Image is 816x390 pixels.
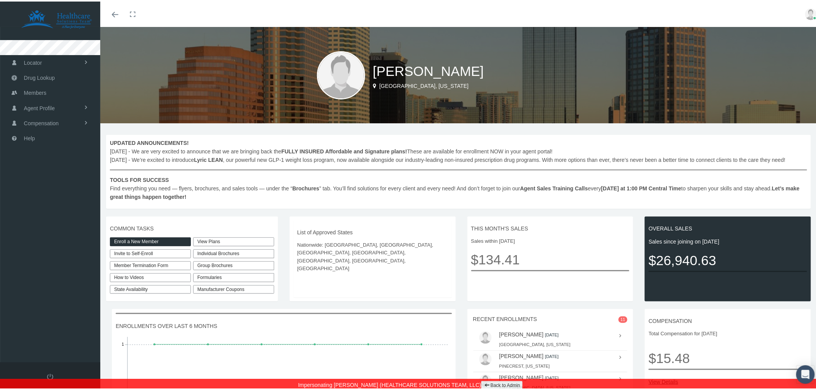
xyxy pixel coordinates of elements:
[193,236,274,245] a: View Plans
[649,223,807,231] span: OVERALL SALES
[24,84,46,99] span: Members
[110,248,191,257] a: Invite to Self-Enroll
[479,373,492,385] img: user-placeholder.jpg
[499,373,544,379] a: [PERSON_NAME]
[292,184,319,190] b: Brochures
[116,320,452,329] span: ENROLLMENTS OVER LAST 6 MONTHS
[193,272,274,281] div: Formularies
[297,227,448,235] span: List of Approved States
[110,236,191,245] a: Enroll a New Member
[10,8,103,28] img: HEALTHCARE SOLUTIONS TEAM, LLC
[110,284,191,292] a: State Availability
[24,69,55,84] span: Drug Lookup
[649,248,807,269] span: $26,940.63
[499,362,550,367] small: PINECREST, [US_STATE]
[24,99,55,114] span: Agent Profile
[520,184,588,190] b: Agent Sales Training Calls
[481,380,523,388] a: Back to Admin
[297,240,448,271] span: Nationwide: [GEOGRAPHIC_DATA], [GEOGRAPHIC_DATA], [GEOGRAPHIC_DATA], [GEOGRAPHIC_DATA], [GEOGRAPH...
[471,223,630,231] span: THIS MONTH'S SALES
[193,248,274,257] div: Individual Brochures
[110,184,800,198] b: Let’s make great things happen together!
[110,272,191,281] a: How to Videos
[649,376,807,385] a: View Details
[601,184,681,190] b: [DATE] at 1:00 PM Central Time
[649,328,807,336] span: Total Compensation for [DATE]
[649,315,807,324] span: COMPENSATION
[649,236,807,244] span: Sales since joining on [DATE]
[24,54,42,69] span: Locator
[110,223,274,231] span: COMMON TASKS
[122,341,124,345] tspan: 1
[545,353,559,357] small: [DATE]
[24,114,59,129] span: Compensation
[193,260,274,269] div: Group Brochures
[193,284,274,292] a: Manufacturer Coupons
[194,155,223,161] b: Lyric LEAN
[499,330,544,336] a: [PERSON_NAME]
[499,341,571,345] small: [GEOGRAPHIC_DATA], [US_STATE]
[479,351,492,364] img: user-placeholder.jpg
[499,351,544,358] a: [PERSON_NAME]
[110,260,191,269] a: Member Termination Form
[110,137,807,200] span: [DATE] - We are very excited to announce that we are bringing back the These are available for en...
[649,340,807,367] span: $15.48
[479,330,492,342] img: user-placeholder.jpg
[545,374,559,379] small: [DATE]
[379,81,469,87] span: [GEOGRAPHIC_DATA], [US_STATE]
[110,175,169,182] b: TOOLS FOR SUCCESS
[619,315,628,321] span: 11
[317,50,365,98] img: user-placeholder.jpg
[373,62,484,77] span: [PERSON_NAME]
[471,247,630,269] span: $134.41
[473,314,537,321] span: RECENT ENROLLMENTS
[282,147,407,153] b: FULLY INSURED Affordable and Signature plans!
[796,364,815,382] div: Open Intercom Messenger
[24,129,35,144] span: Help
[110,138,189,145] b: UPDATED ANNOUNCEMENTS!
[545,331,559,336] small: [DATE]
[471,236,630,244] span: Sales within [DATE]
